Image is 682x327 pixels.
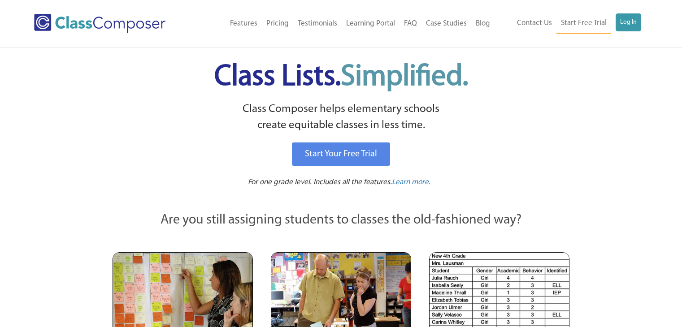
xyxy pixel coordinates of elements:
[113,211,570,230] p: Are you still assigning students to classes the old-fashioned way?
[305,150,377,159] span: Start Your Free Trial
[341,63,468,92] span: Simplified.
[513,13,556,33] a: Contact Us
[471,14,495,34] a: Blog
[226,14,262,34] a: Features
[616,13,641,31] a: Log In
[392,177,430,188] a: Learn more.
[214,63,468,92] span: Class Lists.
[194,14,494,34] nav: Header Menu
[400,14,421,34] a: FAQ
[292,142,390,166] a: Start Your Free Trial
[293,14,342,34] a: Testimonials
[495,13,641,34] nav: Header Menu
[34,14,165,33] img: Class Composer
[392,178,430,186] span: Learn more.
[111,101,571,134] p: Class Composer helps elementary schools create equitable classes in less time.
[262,14,293,34] a: Pricing
[556,13,611,34] a: Start Free Trial
[248,178,392,186] span: For one grade level. Includes all the features.
[421,14,471,34] a: Case Studies
[342,14,400,34] a: Learning Portal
